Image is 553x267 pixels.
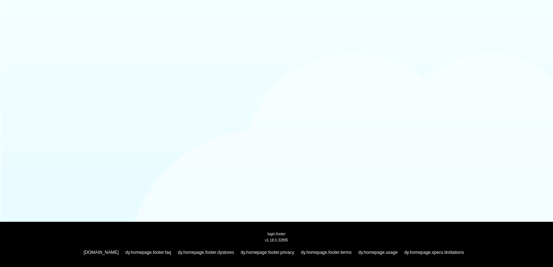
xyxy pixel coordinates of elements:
a: dy.homepage.footer.terms [301,250,352,255]
a: dy.homepage.usage [358,250,398,255]
a: [DOMAIN_NAME] [84,250,119,255]
span: v1.18.0.32895 [265,238,288,242]
a: dy.homepage.specs.limitations [404,250,464,255]
a: dy.homepage.footer.privacy [241,250,294,255]
span: login.footer [267,231,285,236]
a: dy.homepage.footer.dystores [178,250,234,255]
a: dy.homepage.footer.faq [125,250,171,255]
